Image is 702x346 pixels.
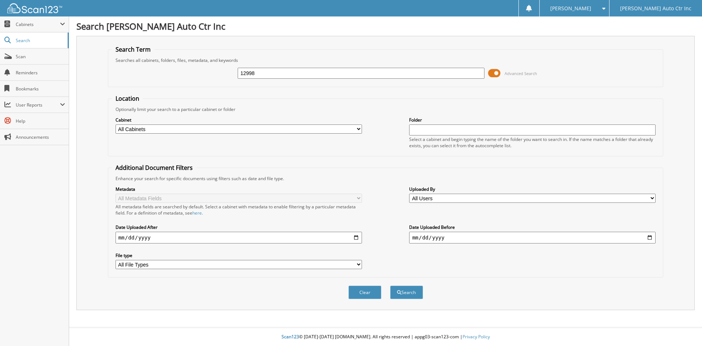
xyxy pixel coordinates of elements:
[390,286,423,299] button: Search
[409,224,656,230] label: Date Uploaded Before
[116,186,362,192] label: Metadata
[409,186,656,192] label: Uploaded By
[550,6,591,11] span: [PERSON_NAME]
[16,86,65,92] span: Bookmarks
[69,328,702,346] div: © [DATE]-[DATE] [DOMAIN_NAME]. All rights reserved | appg03-scan123-com |
[16,37,64,44] span: Search
[463,334,490,340] a: Privacy Policy
[112,57,660,63] div: Searches all cabinets, folders, files, metadata, and keywords
[112,94,143,103] legend: Location
[112,175,660,182] div: Enhance your search for specific documents using filters such as date and file type.
[16,118,65,124] span: Help
[409,136,656,149] div: Select a cabinet and begin typing the name of the folder you want to search in. If the name match...
[7,3,62,13] img: scan123-logo-white.svg
[409,117,656,123] label: Folder
[112,164,196,172] legend: Additional Document Filters
[665,311,702,346] iframe: Chat Widget
[112,106,660,112] div: Optionally limit your search to a particular cabinet or folder
[16,53,65,60] span: Scan
[348,286,381,299] button: Clear
[76,20,695,32] h1: Search [PERSON_NAME] Auto Ctr Inc
[282,334,299,340] span: Scan123
[16,70,65,76] span: Reminders
[116,252,362,258] label: File type
[116,224,362,230] label: Date Uploaded After
[16,102,60,108] span: User Reports
[192,210,202,216] a: here
[505,71,537,76] span: Advanced Search
[409,232,656,243] input: end
[112,45,154,53] legend: Search Term
[116,232,362,243] input: start
[116,204,362,216] div: All metadata fields are searched by default. Select a cabinet with metadata to enable filtering b...
[116,117,362,123] label: Cabinet
[16,134,65,140] span: Announcements
[620,6,691,11] span: [PERSON_NAME] Auto Ctr Inc
[16,21,60,27] span: Cabinets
